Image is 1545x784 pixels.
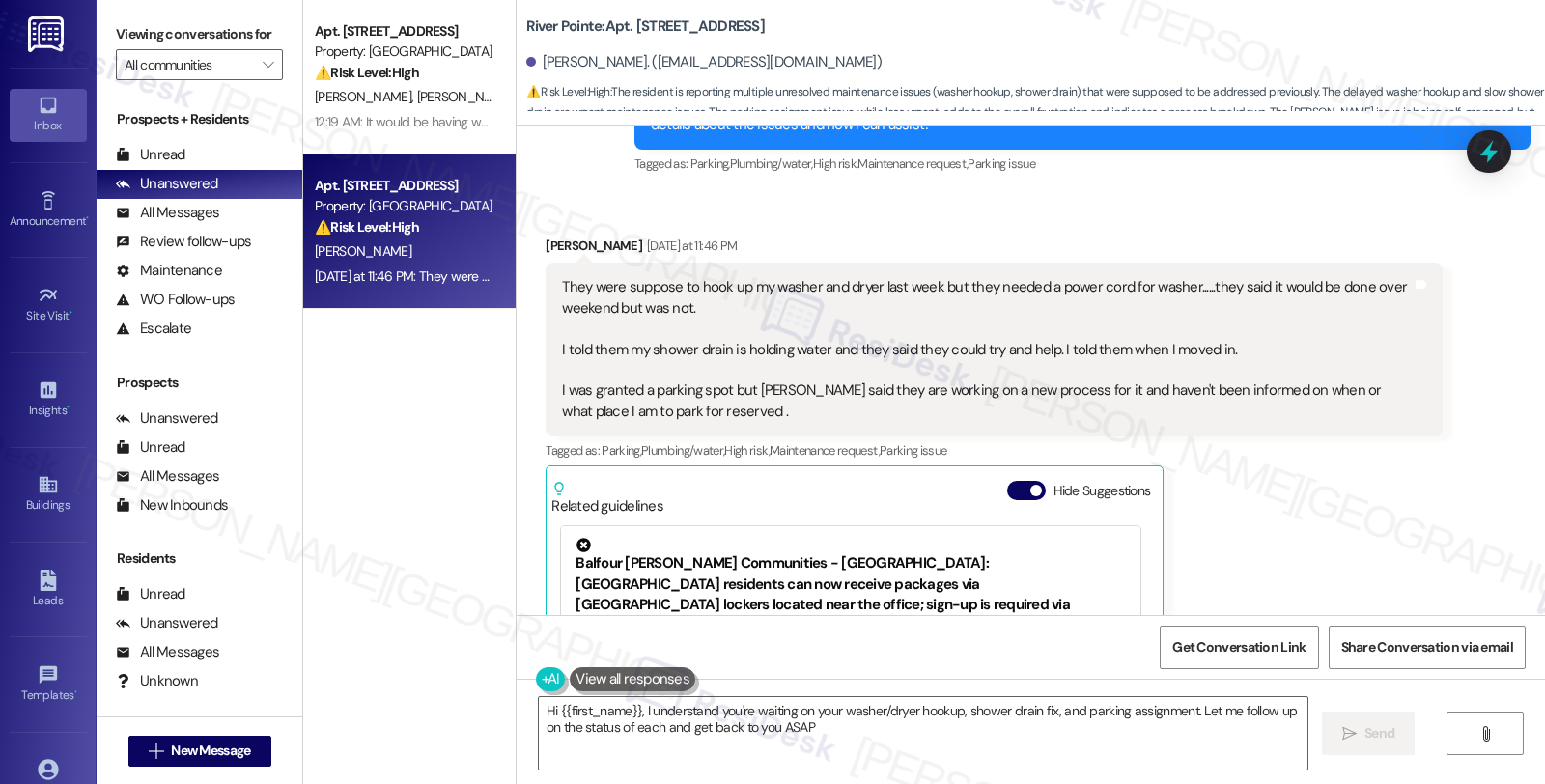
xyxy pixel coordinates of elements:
div: Residents [97,548,302,569]
button: New Message [128,736,271,767]
span: Parking issue [968,155,1035,172]
div: Unanswered [116,613,218,633]
textarea: Hi {{first_name}}, I understand you're waiting on your washer/dryer hookup, shower drain fix, and... [539,697,1307,770]
strong: ⚠️ Risk Level: High [315,64,419,81]
div: All Messages [116,466,219,487]
span: Maintenance request , [770,442,880,459]
div: Apt. [STREET_ADDRESS] [315,176,493,196]
div: Review follow-ups [116,232,251,252]
i:  [1342,726,1357,742]
span: [PERSON_NAME] [315,242,411,260]
div: Unread [116,584,185,604]
span: • [74,686,77,699]
div: 12:19 AM: It would be having working appliances and not having to wait over a week to get them fi... [315,113,879,130]
button: Share Conversation via email [1329,626,1526,669]
span: High risk , [813,155,858,172]
div: Unknown [116,671,198,691]
img: ResiDesk Logo [28,16,68,52]
a: Insights • [10,374,87,426]
div: WO Follow-ups [116,290,235,310]
span: • [86,211,89,225]
span: [PERSON_NAME] [417,88,514,105]
span: New Message [171,741,250,761]
div: Unread [116,145,185,165]
div: They were suppose to hook up my washer and dryer last week but they needed a power cord for washe... [562,277,1411,422]
div: [PERSON_NAME] [546,236,1442,263]
a: Site Visit • [10,279,87,331]
div: Unanswered [116,408,218,429]
div: All Messages [116,203,219,223]
span: Parking , [602,442,641,459]
div: Unread [116,437,185,458]
div: Escalate [116,319,191,339]
strong: ⚠️ Risk Level: High [526,84,609,99]
span: Maintenance request , [857,155,968,172]
label: Hide Suggestions [1053,481,1151,501]
span: • [67,401,70,414]
div: Property: [GEOGRAPHIC_DATA] [315,196,493,216]
span: Plumbing/water , [730,155,813,172]
div: [PERSON_NAME]. ([EMAIL_ADDRESS][DOMAIN_NAME]) [526,52,882,72]
input: All communities [125,49,252,80]
a: Inbox [10,89,87,141]
span: Parking , [690,155,730,172]
button: Get Conversation Link [1160,626,1318,669]
span: Parking issue [880,442,947,459]
div: Tagged as: [546,436,1442,464]
i:  [263,57,273,72]
a: Templates • [10,658,87,711]
div: Property: [GEOGRAPHIC_DATA] [315,42,493,62]
label: Viewing conversations for [116,19,283,49]
a: Leads [10,564,87,616]
span: Plumbing/water , [641,442,724,459]
b: River Pointe: Apt. [STREET_ADDRESS] [526,16,765,37]
div: Tagged as: [634,150,1531,178]
div: Related guidelines [551,481,663,517]
div: Maintenance [116,261,222,281]
button: Send [1322,712,1416,755]
div: New Inbounds [116,495,228,516]
div: Prospects [97,373,302,393]
span: High risk , [724,442,770,459]
div: All Messages [116,642,219,662]
strong: ⚠️ Risk Level: High [315,218,419,236]
span: Get Conversation Link [1172,637,1306,658]
div: Apt. [STREET_ADDRESS] [315,21,493,42]
div: Prospects + Residents [97,109,302,129]
span: Share Conversation via email [1341,637,1513,658]
div: [DATE] at 11:46 PM [642,236,737,256]
span: • [70,306,72,320]
span: [PERSON_NAME] [315,88,417,105]
div: Balfour [PERSON_NAME] Communities - [GEOGRAPHIC_DATA]: [GEOGRAPHIC_DATA] residents can now receiv... [576,538,1126,636]
span: : The resident is reporting multiple unresolved maintenance issues (washer hookup, shower drain) ... [526,82,1545,144]
i:  [149,743,163,759]
div: Unanswered [116,174,218,194]
i:  [1478,726,1493,742]
span: Send [1364,723,1394,743]
a: Buildings [10,468,87,520]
